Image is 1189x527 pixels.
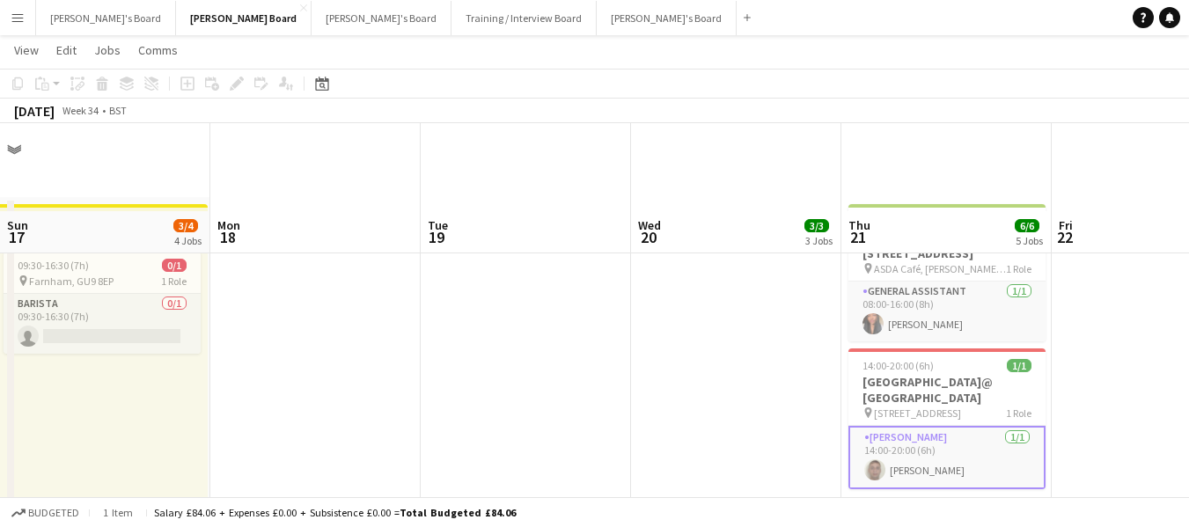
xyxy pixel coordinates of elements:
[14,102,55,120] div: [DATE]
[805,234,833,247] div: 3 Jobs
[97,506,139,519] span: 1 item
[400,506,516,519] span: Total Budgeted £84.06
[161,274,187,288] span: 1 Role
[14,42,39,58] span: View
[131,39,185,62] a: Comms
[1007,359,1031,372] span: 1/1
[162,259,187,272] span: 0/1
[848,217,870,233] span: Thu
[217,217,240,233] span: Mon
[848,374,1046,406] h3: [GEOGRAPHIC_DATA]@ [GEOGRAPHIC_DATA]
[638,217,661,233] span: Wed
[846,227,870,247] span: 21
[848,282,1046,341] app-card-role: General Assistant1/108:00-16:00 (8h)[PERSON_NAME]
[173,219,198,232] span: 3/4
[428,217,448,233] span: Tue
[804,219,829,232] span: 3/3
[1006,406,1031,420] span: 1 Role
[4,227,28,247] span: 17
[4,252,201,354] app-job-card: 09:30-16:30 (7h)0/1 Farnham, GU9 8EP1 RoleBarista0/109:30-16:30 (7h)
[848,348,1046,489] app-job-card: 14:00-20:00 (6h)1/1[GEOGRAPHIC_DATA]@ [GEOGRAPHIC_DATA] [STREET_ADDRESS]1 Role[PERSON_NAME]1/114:...
[312,1,451,35] button: [PERSON_NAME]'s Board
[56,42,77,58] span: Edit
[176,1,312,35] button: [PERSON_NAME] Board
[1006,262,1031,275] span: 1 Role
[862,359,934,372] span: 14:00-20:00 (6h)
[1016,234,1043,247] div: 5 Jobs
[58,104,102,117] span: Week 34
[425,227,448,247] span: 19
[1056,227,1073,247] span: 22
[4,294,201,354] app-card-role: Barista0/109:30-16:30 (7h)
[451,1,597,35] button: Training / Interview Board
[109,104,127,117] div: BST
[1015,219,1039,232] span: 6/6
[635,227,661,247] span: 20
[94,42,121,58] span: Jobs
[28,507,79,519] span: Budgeted
[874,262,1006,275] span: ASDA Café, [PERSON_NAME][STREET_ADDRESS]
[29,274,114,288] span: Farnham, GU9 8EP
[9,503,82,523] button: Budgeted
[36,1,176,35] button: [PERSON_NAME]'s Board
[215,227,240,247] span: 18
[138,42,178,58] span: Comms
[1059,217,1073,233] span: Fri
[174,234,202,247] div: 4 Jobs
[154,506,516,519] div: Salary £84.06 + Expenses £0.00 + Subsistence £0.00 =
[597,1,737,35] button: [PERSON_NAME]'s Board
[848,204,1046,341] app-job-card: 08:00-16:00 (8h)1/1ASDA Café, [PERSON_NAME][STREET_ADDRESS] ASDA Café, [PERSON_NAME][STREET_ADDRE...
[874,406,961,420] span: [STREET_ADDRESS]
[87,39,128,62] a: Jobs
[49,39,84,62] a: Edit
[18,259,89,272] span: 09:30-16:30 (7h)
[848,426,1046,489] app-card-role: [PERSON_NAME]1/114:00-20:00 (6h)[PERSON_NAME]
[7,39,46,62] a: View
[7,217,28,233] span: Sun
